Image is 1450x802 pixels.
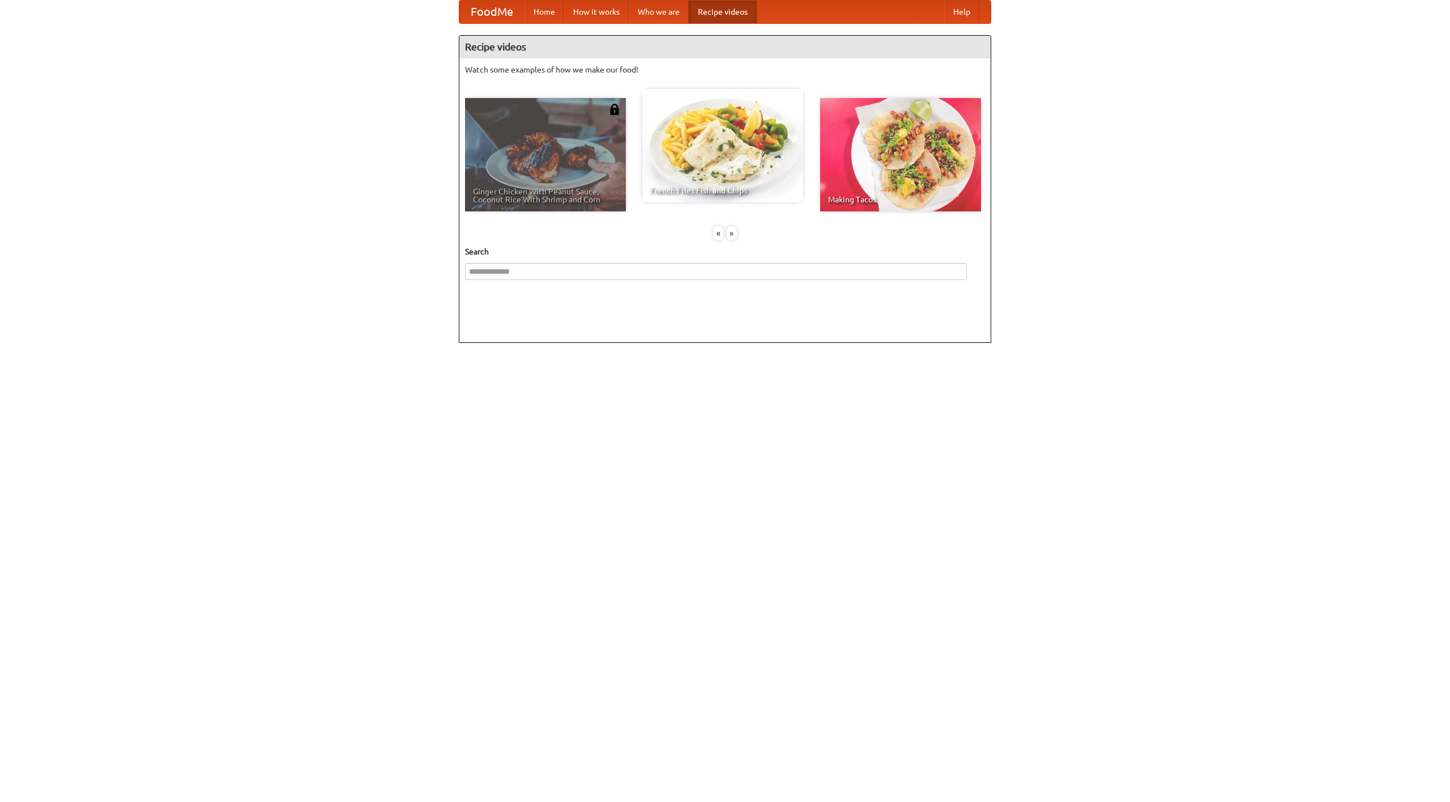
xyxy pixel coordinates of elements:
a: Help [944,1,979,23]
a: Making Tacos [820,98,981,211]
a: How it works [564,1,629,23]
span: French Fries Fish and Chips [650,186,795,194]
h5: Search [465,246,985,257]
div: « [713,226,723,240]
p: Watch some examples of how we make our food! [465,64,985,75]
a: Home [524,1,564,23]
h4: Recipe videos [459,36,991,58]
a: Recipe videos [689,1,757,23]
span: Making Tacos [828,196,973,203]
img: 483408.png [609,104,620,115]
div: » [727,226,737,240]
a: FoodMe [459,1,524,23]
a: Who we are [629,1,689,23]
a: French Fries Fish and Chips [642,89,803,202]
